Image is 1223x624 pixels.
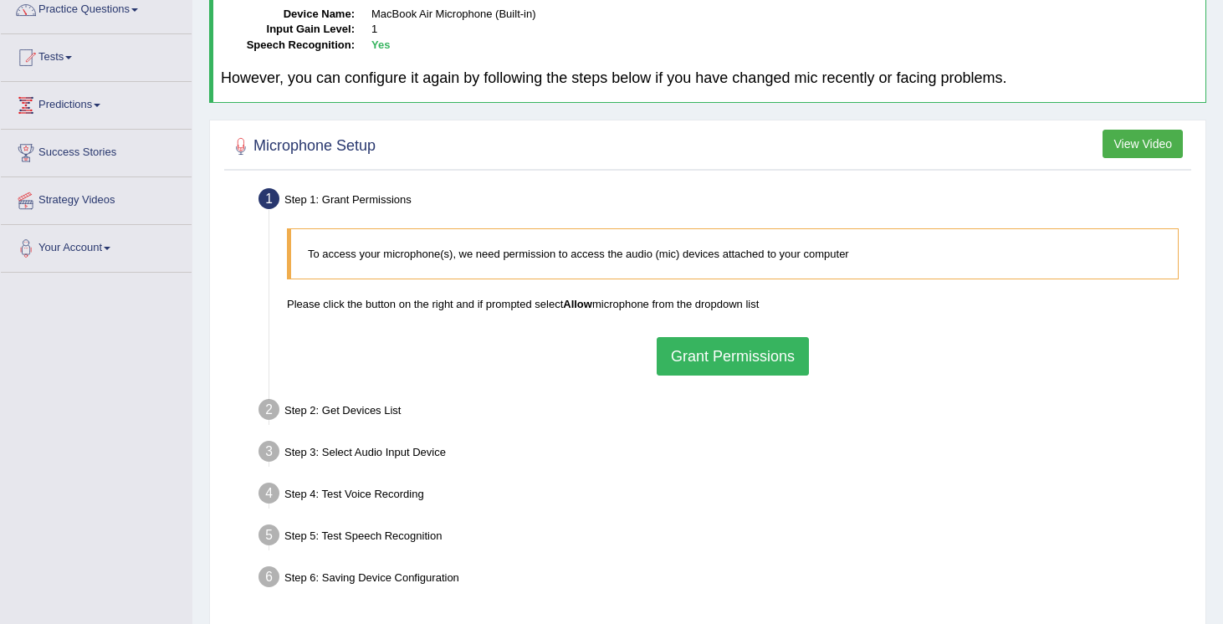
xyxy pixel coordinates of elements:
[371,38,390,51] b: Yes
[251,394,1198,431] div: Step 2: Get Devices List
[287,296,1179,312] p: Please click the button on the right and if prompted select microphone from the dropdown list
[251,183,1198,220] div: Step 1: Grant Permissions
[1,225,192,267] a: Your Account
[563,298,592,310] b: Allow
[371,22,1198,38] dd: 1
[228,134,376,159] h2: Microphone Setup
[308,246,1161,262] p: To access your microphone(s), we need permission to access the audio (mic) devices attached to yo...
[221,70,1198,87] h4: However, you can configure it again by following the steps below if you have changed mic recently...
[371,7,1198,23] dd: MacBook Air Microphone (Built-in)
[1,82,192,124] a: Predictions
[1103,130,1183,158] button: View Video
[251,436,1198,473] div: Step 3: Select Audio Input Device
[251,561,1198,598] div: Step 6: Saving Device Configuration
[1,130,192,171] a: Success Stories
[221,7,355,23] dt: Device Name:
[657,337,809,376] button: Grant Permissions
[251,478,1198,514] div: Step 4: Test Voice Recording
[221,22,355,38] dt: Input Gain Level:
[221,38,355,54] dt: Speech Recognition:
[1,34,192,76] a: Tests
[251,519,1198,556] div: Step 5: Test Speech Recognition
[1,177,192,219] a: Strategy Videos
